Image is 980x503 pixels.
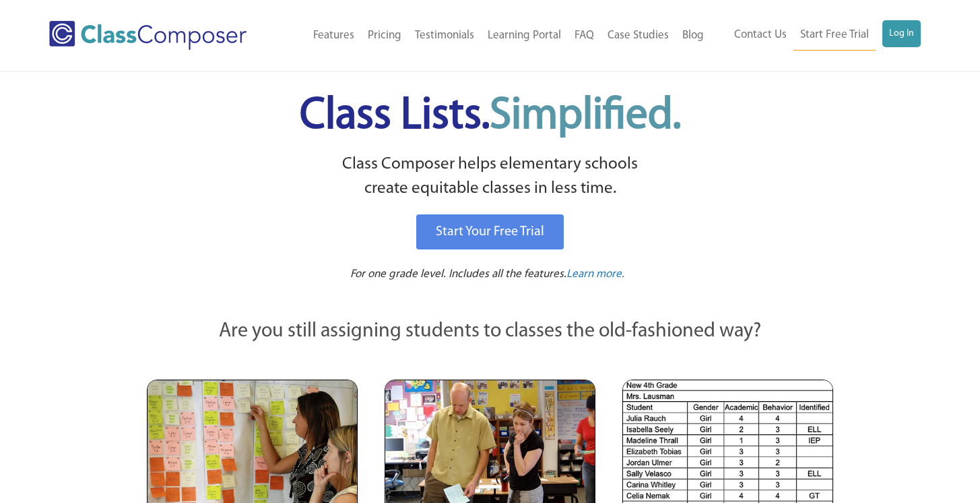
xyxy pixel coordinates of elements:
[882,20,921,47] a: Log In
[306,21,361,51] a: Features
[481,21,568,51] a: Learning Portal
[676,21,711,51] a: Blog
[727,20,793,50] a: Contact Us
[416,214,564,249] a: Start Your Free Trial
[49,21,247,50] img: Class Composer
[490,94,681,138] span: Simplified.
[601,21,676,51] a: Case Studies
[566,266,624,283] a: Learn more.
[300,94,681,138] span: Class Lists.
[280,21,711,51] nav: Header Menu
[793,20,876,51] a: Start Free Trial
[350,268,566,280] span: For one grade level. Includes all the features.
[147,317,834,347] p: Are you still assigning students to classes the old-fashioned way?
[711,20,921,51] nav: Header Menu
[566,268,624,280] span: Learn more.
[436,225,544,239] span: Start Your Free Trial
[145,152,836,202] p: Class Composer helps elementary schools create equitable classes in less time.
[568,21,601,51] a: FAQ
[361,21,408,51] a: Pricing
[408,21,481,51] a: Testimonials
